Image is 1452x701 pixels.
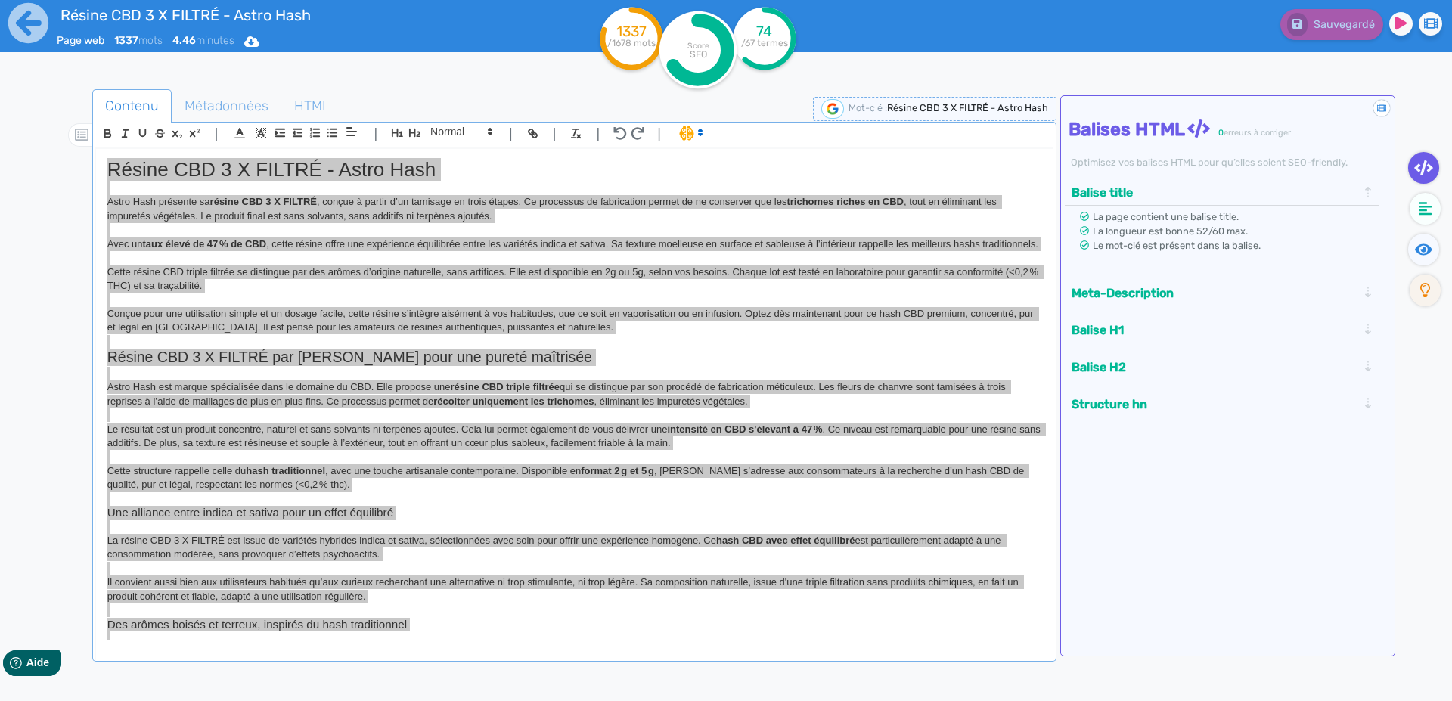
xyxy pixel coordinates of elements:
div: Optimisez vos balises HTML pour qu’elles soient SEO-friendly. [1069,155,1391,169]
h3: Des arômes boisés et terreux, inspirés du hash traditionnel [107,618,1041,631]
tspan: 74 [757,23,773,40]
strong: taux élevé de 47 % de CBD [142,238,266,250]
tspan: /1678 mots [607,38,656,48]
strong: résine CBD triple filtrée [451,381,560,392]
p: Conçue pour une utilisation simple et un dosage facile, cette résine s’intègre aisément à vos hab... [107,307,1041,335]
h2: Résine CBD 3 X FILTRÉ par [PERSON_NAME] pour une pureté maîtrisée [107,349,1041,366]
p: La résine CBD 3 X FILTRÉ est issue de variétés hybrides indica et sativa, sélectionnées avec soin... [107,534,1041,562]
p: Avec un , cette résine offre une expérience équilibrée entre les variétés indica et sativa. Sa te... [107,237,1041,251]
button: Balise H1 [1067,318,1362,343]
strong: format 2 g et 5 g [581,465,654,476]
span: I.Assistant [672,124,708,142]
tspan: 1337 [616,23,647,40]
button: Meta-Description [1067,281,1362,306]
span: | [596,123,600,144]
span: | [509,123,513,144]
p: Astro Hash est marque spécialisée dans le domaine du CBD. Elle propose une qui se distingue par s... [107,380,1041,408]
div: Balise title [1067,180,1378,205]
div: Meta-Description [1067,281,1378,306]
span: | [215,123,219,144]
button: Balise title [1067,180,1362,205]
span: Résine CBD 3 X FILTRÉ - Astro Hash [887,102,1048,113]
p: Cette structure rappelle celle du , avec une touche artisanale contemporaine. Disponible en , [PE... [107,464,1041,492]
tspan: SEO [690,48,707,60]
h1: Résine CBD 3 X FILTRÉ - Astro Hash [107,158,1041,181]
span: Sauvegardé [1314,18,1375,31]
span: Aide [77,12,100,24]
strong: hash traditionnel [246,465,325,476]
tspan: Score [687,41,709,51]
span: mots [114,34,163,47]
div: Balise H1 [1067,318,1378,343]
h4: Balises HTML [1069,119,1391,141]
span: Aligment [341,123,362,141]
b: 4.46 [172,34,196,47]
p: Il convient aussi bien aux utilisateurs habitués qu’aux curieux recherchant une alternative ni tr... [107,575,1041,603]
span: Métadonnées [172,85,281,126]
strong: trichomes riches en CBD [786,196,904,207]
input: title [57,3,492,27]
a: Contenu [92,89,172,123]
button: Structure hn [1067,392,1362,417]
h3: Une alliance entre indica et sativa pour un effet équilibré [107,506,1041,520]
span: Le mot-clé est présent dans la balise. [1093,240,1261,251]
button: Sauvegardé [1280,9,1383,40]
button: Balise H2 [1067,355,1362,380]
span: Mot-clé : [849,102,887,113]
span: Page web [57,34,104,47]
span: | [553,123,557,144]
strong: récolter uniquement les trichomes [433,395,594,407]
span: 0 [1218,128,1224,138]
img: google-serp-logo.png [821,99,844,119]
span: | [374,123,377,144]
span: erreurs à corriger [1224,128,1291,138]
strong: hash CBD avec effet équilibré [716,535,855,546]
div: Structure hn [1067,392,1378,417]
p: Cette résine CBD triple filtrée se distingue par des arômes d’origine naturelle, sans artifices. ... [107,265,1041,293]
p: Astro Hash présente sa , conçue à partir d’un tamisage en trois étapes. Ce processus de fabricati... [107,195,1041,223]
span: | [657,123,661,144]
span: HTML [282,85,342,126]
a: HTML [281,89,343,123]
b: 1337 [114,34,138,47]
p: Le résultat est un produit concentré, naturel et sans solvants ni terpènes ajoutés. Cela lui perm... [107,423,1041,451]
span: La page contient une balise title. [1093,211,1239,222]
strong: résine CBD 3 X FILTRÉ [210,196,317,207]
span: minutes [172,34,234,47]
tspan: /67 termes [741,38,788,48]
span: Contenu [93,85,171,126]
span: La longueur est bonne 52/60 max. [1093,225,1248,237]
a: Métadonnées [172,89,281,123]
div: Balise H2 [1067,355,1378,380]
strong: intensité en CBD s'élevant à 47 % [667,423,822,435]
